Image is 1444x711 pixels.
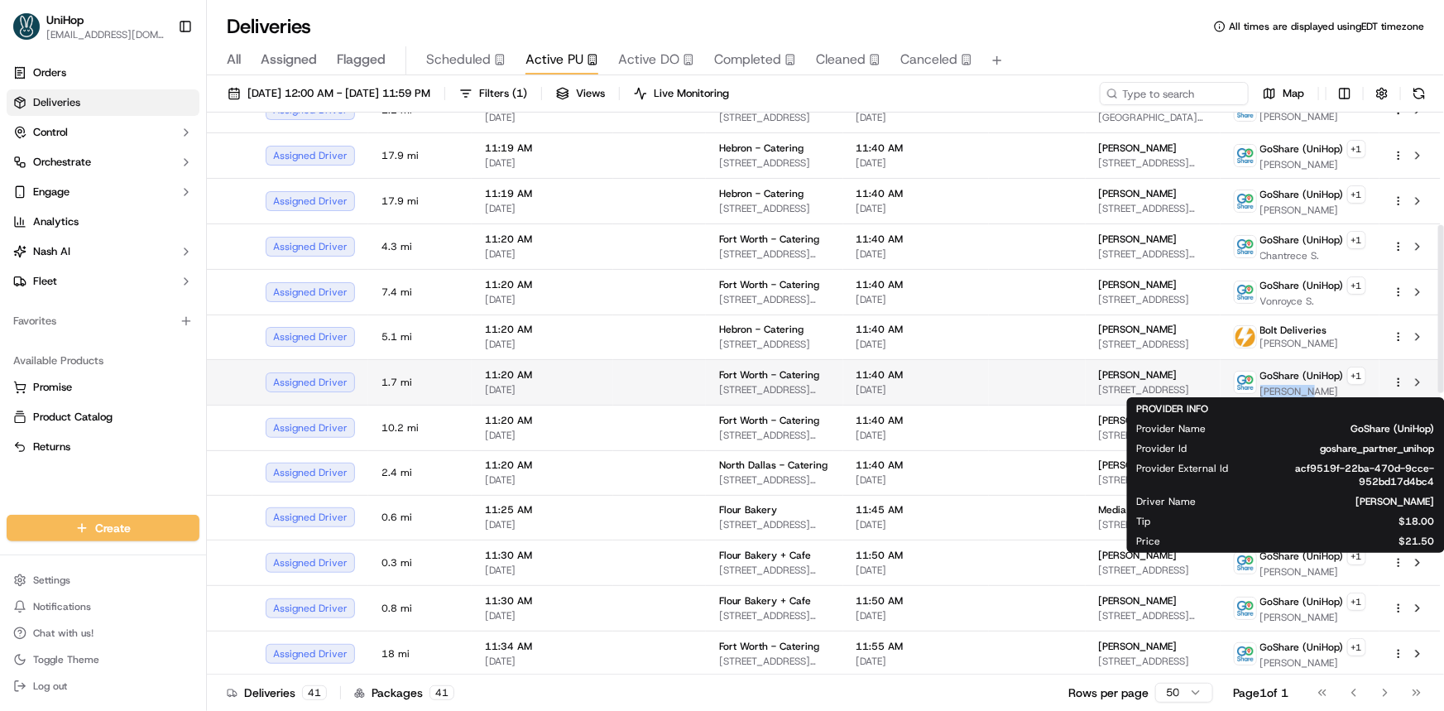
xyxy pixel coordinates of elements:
span: 7.4 mi [381,286,458,299]
img: goshare_logo.png [1235,598,1256,619]
button: Filters(1) [452,82,535,105]
span: [STREET_ADDRESS] [719,202,830,215]
span: North Dallas - Catering [719,459,828,472]
img: goshare_logo.png [1235,145,1256,166]
span: [STREET_ADDRESS][PERSON_NAME] [1099,247,1207,261]
div: Page 1 of 1 [1233,685,1288,701]
span: [DATE] [856,156,976,170]
span: Fort Worth - Catering [719,414,819,427]
span: [STREET_ADDRESS] [1099,293,1207,306]
span: 11:20 AM [485,278,600,291]
span: Scheduled [426,50,491,70]
span: Active DO [618,50,679,70]
h1: Deliveries [227,13,311,40]
span: [STREET_ADDRESS][PERSON_NAME] [719,655,830,668]
button: +1 [1347,367,1366,385]
span: [DATE] [485,202,600,215]
button: Nash AI [7,238,199,265]
span: Nash AI [33,244,70,259]
span: [DATE] [856,564,976,577]
span: 11:20 AM [485,368,600,382]
span: 18 mi [381,647,458,661]
div: Favorites [7,308,199,334]
p: Rows per page [1068,685,1149,701]
span: [STREET_ADDRESS] [1099,383,1207,396]
span: 11:20 AM [485,459,600,472]
button: [DATE] 12:00 AM - [DATE] 11:59 PM [220,82,438,105]
span: [PERSON_NAME] [1099,233,1178,246]
button: Refresh [1408,82,1431,105]
span: [STREET_ADDRESS][US_STATE] [719,564,830,577]
span: [GEOGRAPHIC_DATA][STREET_ADDRESS][GEOGRAPHIC_DATA] [1099,111,1207,124]
span: Price [1137,535,1161,548]
span: [PERSON_NAME] [1099,323,1178,336]
span: 11:40 AM [856,414,976,427]
span: Completed [714,50,781,70]
span: 2.4 mi [381,466,458,479]
span: Active PU [525,50,583,70]
span: Deliveries [33,95,80,110]
span: [DATE] [856,202,976,215]
span: [STREET_ADDRESS][PERSON_NAME][PERSON_NAME] [1099,202,1207,215]
span: Cleaned [816,50,866,70]
span: 17.9 mi [381,149,458,162]
span: [PERSON_NAME] [1260,565,1366,579]
span: [DATE] [485,429,600,442]
span: 11:55 AM [856,640,976,653]
span: [STREET_ADDRESS] [1099,518,1207,531]
span: 11:40 AM [856,233,976,246]
span: PROVIDER INFO [1137,402,1209,416]
span: 11:40 AM [856,278,976,291]
span: [STREET_ADDRESS][US_STATE] [719,518,830,531]
span: [EMAIL_ADDRESS][DOMAIN_NAME] [46,28,165,41]
a: Promise [13,380,193,395]
span: GoShare (UniHop) [1260,641,1344,654]
span: 1.7 mi [381,376,458,389]
button: Notifications [7,595,199,618]
span: Engage [33,185,70,199]
span: Flour Bakery + Cafe [719,594,811,608]
button: +1 [1347,185,1366,204]
span: [DATE] [485,383,600,396]
span: [DATE] [856,111,976,124]
span: 11:45 AM [856,503,976,516]
span: All [227,50,241,70]
button: Engage [7,179,199,205]
span: [PERSON_NAME] [1260,656,1366,670]
span: [PERSON_NAME] [1260,385,1366,398]
span: [PERSON_NAME] [1260,158,1366,171]
span: Bolt Deliveries [1260,324,1327,337]
span: 11:20 AM [485,233,600,246]
button: UniHopUniHop[EMAIL_ADDRESS][DOMAIN_NAME] [7,7,171,46]
span: Provider External Id [1137,462,1229,475]
span: Control [33,125,68,140]
span: 11:34 AM [485,640,600,653]
span: Promise [33,380,72,395]
span: Fort Worth - Catering [719,640,819,653]
span: [STREET_ADDRESS][PERSON_NAME] [719,247,830,261]
img: goshare_logo.png [1235,372,1256,393]
img: goshare_logo.png [1235,552,1256,574]
span: Chat with us! [33,627,94,640]
span: GoShare (UniHop) [1260,142,1344,156]
img: goshare_logo.png [1235,236,1256,257]
span: [STREET_ADDRESS] [1099,338,1207,351]
a: Product Catalog [13,410,193,425]
span: [DATE] [485,156,600,170]
span: Hebron - Catering [719,142,804,155]
span: Canceled [900,50,957,70]
span: [STREET_ADDRESS] [719,111,830,124]
span: 11:50 AM [856,594,976,608]
span: [PERSON_NAME] [1099,640,1178,653]
button: Orchestrate [7,149,199,175]
span: GoShare (UniHop) [1260,595,1344,608]
span: [DATE] [856,247,976,261]
span: acf9519f-22ba-470d-9cce-952bd17d4bc4 [1255,462,1435,488]
span: 17.9 mi [381,195,458,208]
span: 4.3 mi [381,240,458,253]
span: [STREET_ADDRESS][PERSON_NAME][PERSON_NAME] [1099,156,1207,170]
span: Assigned [261,50,317,70]
span: [STREET_ADDRESS] [1099,564,1207,577]
span: [STREET_ADDRESS][PERSON_NAME] [719,429,830,442]
div: Packages [354,685,454,701]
